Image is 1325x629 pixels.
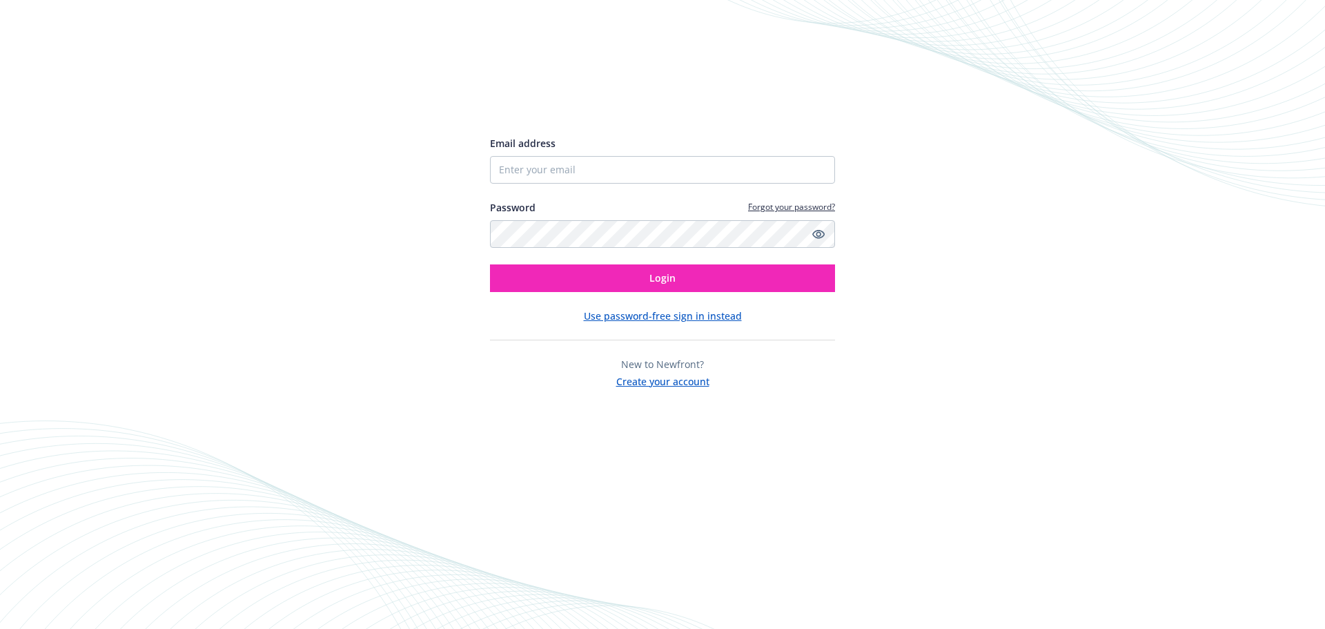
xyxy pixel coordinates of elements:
button: Create your account [616,371,709,389]
span: Login [649,271,676,284]
input: Enter your password [490,220,835,248]
a: Show password [810,226,827,242]
a: Forgot your password? [748,201,835,213]
span: New to Newfront? [621,358,704,371]
button: Use password-free sign in instead [584,309,742,323]
span: Email address [490,137,556,150]
input: Enter your email [490,156,835,184]
label: Password [490,200,536,215]
button: Login [490,264,835,292]
img: Newfront logo [490,86,620,110]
